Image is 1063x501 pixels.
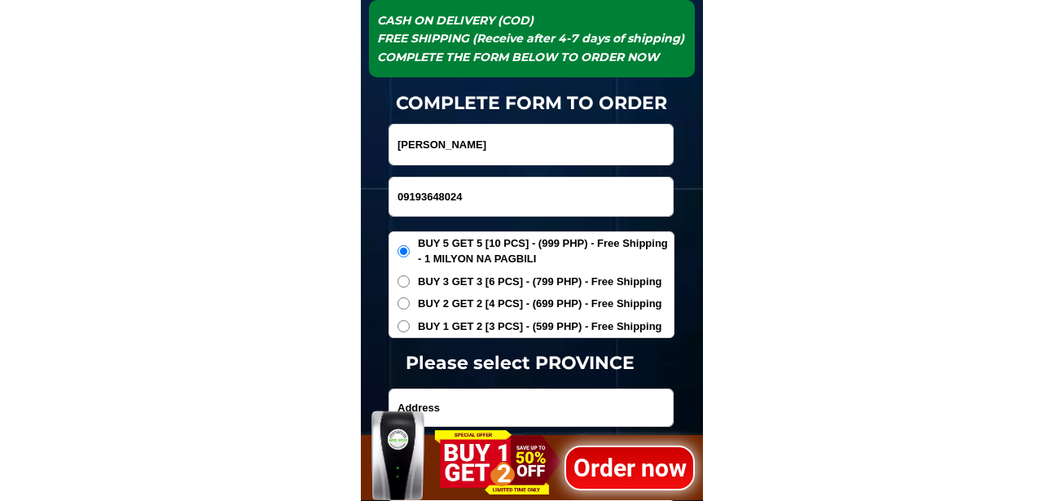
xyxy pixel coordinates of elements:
span: BUY 5 GET 5 [10 PCS] - (999 PHP) - Free Shipping - 1 MILYON NA PAGBILI [418,235,674,267]
span: BUY 3 GET 3 [6 PCS] - (799 PHP) - Free Shipping [418,274,662,290]
input: Input phone_number [389,178,673,216]
input: BUY 2 GET 2 [4 PCS] - (699 PHP) - Free Shipping [398,297,410,310]
span: BUY 2 GET 2 [4 PCS] - (699 PHP) - Free Shipping [418,296,662,312]
input: Input full_name [389,125,673,165]
h1: CASH ON DELIVERY (COD) FREE SHIPPING (Receive after 4-7 days of shipping) COMPLETE THE FORM BELOW... [377,11,687,66]
h1: Order now [564,450,695,486]
input: BUY 5 GET 5 [10 PCS] - (999 PHP) - Free Shipping - 1 MILYON NA PAGBILI [398,245,410,257]
span: BUY 1 GET 2 [3 PCS] - (599 PHP) - Free Shipping [418,319,662,335]
h1: Please select PROVINCE [349,349,692,376]
input: BUY 1 GET 2 [3 PCS] - (599 PHP) - Free Shipping [398,320,410,332]
span: 2 [497,459,512,489]
input: BUY 3 GET 3 [6 PCS] - (799 PHP) - Free Shipping [398,275,410,288]
input: Input address [389,389,673,426]
h1: COMPLETE FORM TO ORDER [361,90,703,116]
